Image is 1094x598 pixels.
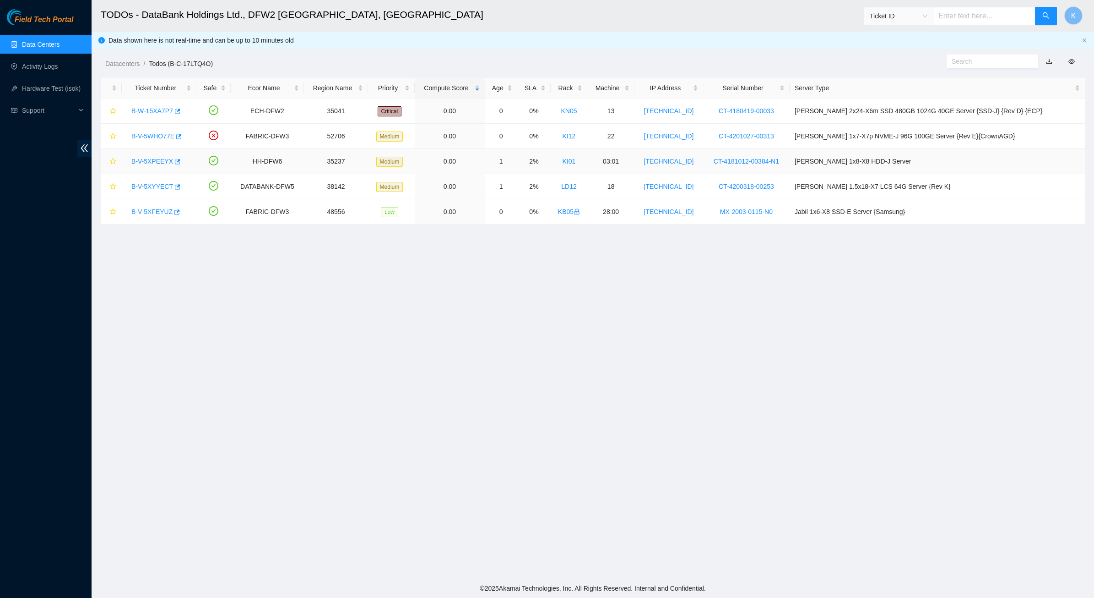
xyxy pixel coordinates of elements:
[378,106,402,116] span: Critical
[933,7,1035,25] input: Enter text here...
[22,101,76,120] span: Support
[517,99,551,124] td: 0%
[7,16,73,28] a: Akamai TechnologiesField Tech Portal
[790,199,1085,225] td: Jabil 1x6-X8 SSD-E Server {Samsung}
[574,208,580,215] span: lock
[644,132,694,140] a: [TECHNICAL_ID]
[558,208,580,215] a: KB05lock
[952,56,1026,66] input: Search
[1082,38,1087,44] button: close
[304,199,368,225] td: 48556
[719,107,774,115] a: CT-4180419-00033
[209,181,218,191] span: check-circle
[644,107,694,115] a: [TECHNICAL_ID]
[1046,58,1052,65] a: download
[22,41,60,48] a: Data Centers
[790,174,1085,199] td: [PERSON_NAME] 1.5x18-X7 LCS 64G Server {Rev K}
[1071,10,1076,22] span: K
[92,579,1094,598] footer: © 2025 Akamai Technologies, Inc. All Rights Reserved. Internal and Confidential.
[231,174,304,199] td: DATABANK-DFW5
[304,149,368,174] td: 35237
[77,140,92,157] span: double-left
[106,129,117,143] button: star
[719,132,774,140] a: CT-4201027-00313
[231,149,304,174] td: HH-DFW6
[15,16,73,24] span: Field Tech Portal
[517,149,551,174] td: 2%
[644,208,694,215] a: [TECHNICAL_ID]
[11,107,17,114] span: read
[143,60,145,67] span: /
[304,174,368,199] td: 38142
[106,154,117,169] button: star
[415,99,485,124] td: 0.00
[231,199,304,225] td: FABRIC-DFW3
[587,174,634,199] td: 18
[209,156,218,165] span: check-circle
[1035,7,1057,25] button: search
[587,199,634,225] td: 28:00
[790,99,1085,124] td: [PERSON_NAME] 2x24-X6m SSD 480GB 1024G 40GE Server {SSD-J} {Rev D} {ECP}
[517,174,551,199] td: 2%
[105,60,140,67] a: Datacenters
[587,99,634,124] td: 13
[485,174,517,199] td: 1
[587,124,634,149] td: 22
[7,9,46,25] img: Akamai Technologies
[131,132,174,140] a: B-V-5WHO77E
[209,105,218,115] span: check-circle
[485,124,517,149] td: 0
[485,99,517,124] td: 0
[131,158,173,165] a: B-V-5XPEEYX
[563,132,576,140] a: KI12
[110,158,116,165] span: star
[376,182,403,192] span: Medium
[644,158,694,165] a: [TECHNICAL_ID]
[415,149,485,174] td: 0.00
[587,149,634,174] td: 03:01
[1064,6,1083,25] button: K
[106,104,117,118] button: star
[106,179,117,194] button: star
[415,174,485,199] td: 0.00
[22,85,81,92] a: Hardware Test (isok)
[1068,58,1075,65] span: eye
[209,206,218,216] span: check-circle
[720,208,773,215] a: MX-2003-0115-N0
[131,208,173,215] a: B-V-5XFEYUZ
[719,183,774,190] a: CT-4200318-00253
[304,124,368,149] td: 52706
[231,99,304,124] td: ECH-DFW2
[415,124,485,149] td: 0.00
[110,208,116,216] span: star
[561,183,576,190] a: LD12
[714,158,779,165] a: CT-4181012-00384-N1
[561,107,577,115] a: KN05
[110,183,116,191] span: star
[106,204,117,219] button: star
[376,157,403,167] span: Medium
[209,131,218,140] span: close-circle
[517,124,551,149] td: 0%
[415,199,485,225] td: 0.00
[485,149,517,174] td: 1
[485,199,517,225] td: 0
[131,107,173,115] a: B-W-15XA7P7
[131,183,173,190] a: B-V-5XYYECT
[376,132,403,142] span: Medium
[870,9,927,23] span: Ticket ID
[149,60,213,67] a: Todos (B-C-17LTQ4O)
[790,149,1085,174] td: [PERSON_NAME] 1x8-X8 HDD-J Server
[563,158,576,165] a: KI01
[110,108,116,115] span: star
[790,124,1085,149] td: [PERSON_NAME] 1x7-X7p NVME-J 96G 100GE Server {Rev E}{CrownAGD}
[1039,54,1059,69] button: download
[304,99,368,124] td: 35041
[110,133,116,140] span: star
[644,183,694,190] a: [TECHNICAL_ID]
[381,207,398,217] span: Low
[517,199,551,225] td: 0%
[1042,12,1050,21] span: search
[231,124,304,149] td: FABRIC-DFW3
